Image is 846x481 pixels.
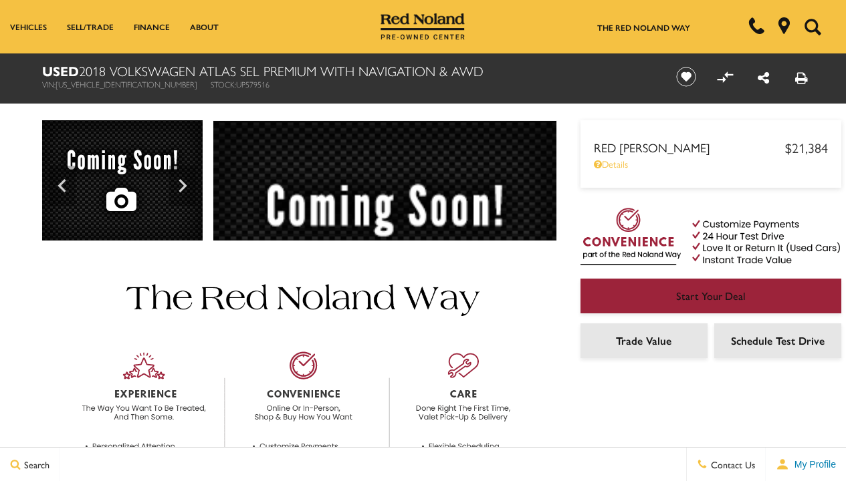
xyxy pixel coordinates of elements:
span: Search [21,458,49,471]
a: Schedule Test Drive [714,323,841,358]
a: Details [594,157,828,170]
button: Open the search field [799,1,826,53]
h1: 2018 Volkswagen Atlas SEL Premium With Navigation & AWD [42,63,654,78]
a: Red [PERSON_NAME] $21,384 [594,138,828,157]
span: $21,384 [785,138,828,157]
img: Used 2018 Deep Black Pearl Volkswagen SEL Premium image 1 [213,120,557,385]
button: Save vehicle [671,66,701,88]
img: Red Noland Pre-Owned [381,13,465,40]
strong: Used [42,61,79,80]
a: Start Your Deal [580,279,841,313]
button: user-profile-menu [766,448,846,481]
a: Share this Used 2018 Volkswagen Atlas SEL Premium With Navigation & AWD [758,67,769,87]
span: Start Your Deal [676,288,746,303]
span: Stock: [211,78,236,90]
span: My Profile [789,459,836,470]
img: Used 2018 Deep Black Pearl Volkswagen SEL Premium image 1 [42,120,203,244]
a: Red Noland Pre-Owned [381,18,465,31]
span: UP579516 [236,78,270,90]
span: [US_VEHICLE_IDENTIFICATION_NUMBER] [56,78,197,90]
a: Trade Value [580,323,708,358]
button: Compare vehicle [715,67,735,87]
span: Schedule Test Drive [731,333,825,348]
a: Print this Used 2018 Volkswagen Atlas SEL Premium With Navigation & AWD [795,67,808,87]
span: Red [PERSON_NAME] [594,139,785,156]
span: Trade Value [616,333,671,348]
a: The Red Noland Way [597,21,690,33]
span: VIN: [42,78,56,90]
span: Contact Us [708,458,755,471]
